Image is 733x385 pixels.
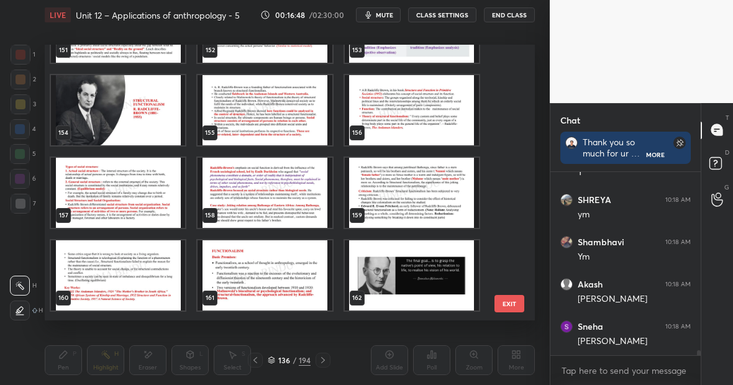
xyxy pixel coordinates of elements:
[11,194,36,214] div: 7
[578,335,691,348] div: [PERSON_NAME]
[550,172,701,355] div: grid
[665,323,691,330] div: 10:18 AM
[198,158,332,228] img: 17570456567TNS99.pdf
[565,137,578,149] img: c8700997fef849a79414b35ed3cf7695.jpg
[724,183,729,192] p: G
[11,45,35,65] div: 1
[32,308,37,313] img: shiftIcon.72a6c929.svg
[299,355,311,366] div: 194
[578,321,603,332] h6: Sneha
[345,75,479,145] img: 17570456567TNS99.pdf
[45,7,71,22] div: LIVE
[560,194,573,206] img: cbf595a9209e4e06a80e04c2407181b0.jpg
[10,169,36,189] div: 6
[278,356,290,364] div: 136
[665,238,691,246] div: 10:18 AM
[51,158,185,228] img: 17570456567TNS99.pdf
[646,150,665,159] div: More
[494,295,524,312] button: EXIT
[578,209,691,221] div: ym
[578,279,603,290] h6: Akash
[45,45,513,320] div: grid
[11,70,36,89] div: 2
[726,113,729,122] p: T
[39,307,43,314] p: H
[10,119,36,139] div: 4
[550,104,590,137] p: Chat
[583,137,647,159] div: Thank you so much for ur wishes dear friends. Ur wishes mean alot
[484,7,535,22] button: End Class
[356,7,401,22] button: mute
[32,283,37,289] p: H
[198,240,332,310] img: 17570456567TNS99.pdf
[665,196,691,204] div: 10:18 AM
[376,11,393,19] span: mute
[560,320,573,333] img: 3
[76,9,240,21] h4: Unit 12 – Applications of anthropology - 5
[51,240,185,310] img: 17570456567TNS99.pdf
[578,194,611,206] h6: SHREYA
[10,144,36,164] div: 5
[725,148,729,157] p: D
[578,293,691,306] div: [PERSON_NAME]
[560,278,573,291] img: default.png
[198,75,332,145] img: 17570456567TNS99.pdf
[578,166,691,179] div: Y
[293,356,296,364] div: /
[665,281,691,288] div: 10:18 AM
[578,237,624,248] h6: Shambhavi
[345,240,479,310] img: 17570456567TNS99.pdf
[578,251,691,263] div: Ym
[11,94,36,114] div: 3
[51,75,185,145] img: 17570456567TNS99.pdf
[408,7,476,22] button: CLASS SETTINGS
[560,236,573,248] img: 4767ac31facc49fc8beb0ac9fa7648db.jpg
[345,158,479,228] img: 17570456567TNS99.pdf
